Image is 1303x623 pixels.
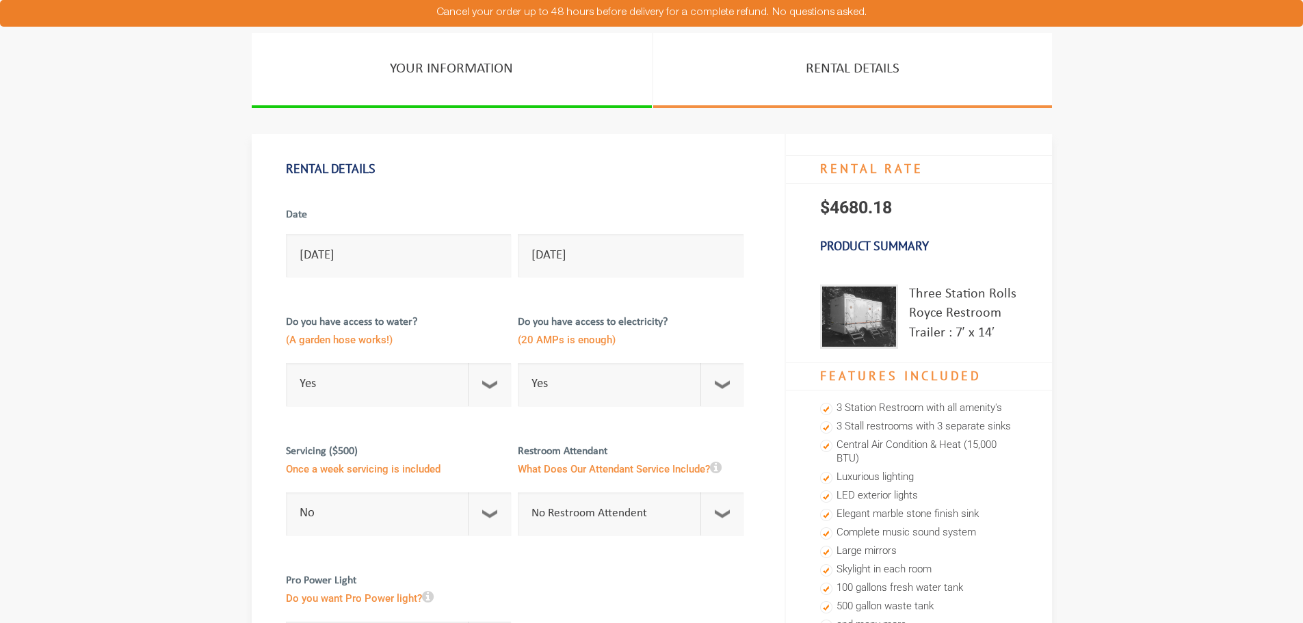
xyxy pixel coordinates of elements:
[518,330,743,353] span: (20 AMPs is enough)
[820,418,1018,436] li: 3 Stall restrooms with 3 separate sinks
[820,399,1018,418] li: 3 Station Restroom with all amenity's
[286,573,512,618] label: Pro Power Light
[653,33,1052,108] a: RENTAL DETAILS
[820,524,1018,542] li: Complete music sound system
[286,589,512,611] span: Do you want Pro Power light?
[786,155,1052,184] h4: RENTAL RATE
[286,444,512,489] label: Servicing ($500)
[909,284,1018,349] div: Three Station Rolls Royce Restroom Trailer : 7′ x 14′
[286,207,512,230] label: Date
[286,155,750,183] h1: Rental Details
[786,232,1052,261] h3: Product Summary
[820,436,1018,468] li: Central Air Condition & Heat (15,000 BTU)
[786,184,1052,232] p: $4680.18
[820,505,1018,524] li: Elegant marble stone finish sink
[518,460,743,482] span: What Does Our Attendant Service Include?
[820,598,1018,616] li: 500 gallon waste tank
[286,330,512,353] span: (A garden hose works!)
[820,561,1018,579] li: Skylight in each room
[820,487,1018,505] li: LED exterior lights
[286,460,512,482] span: Once a week servicing is included
[820,468,1018,487] li: Luxurious lighting
[820,542,1018,561] li: Large mirrors
[518,444,743,489] label: Restroom Attendant
[252,33,652,108] a: YOUR INFORMATION
[786,362,1052,391] h4: Features Included
[518,315,743,360] label: Do you have access to electricity?
[286,315,512,360] label: Do you have access to water?
[820,579,1018,598] li: 100 gallons fresh water tank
